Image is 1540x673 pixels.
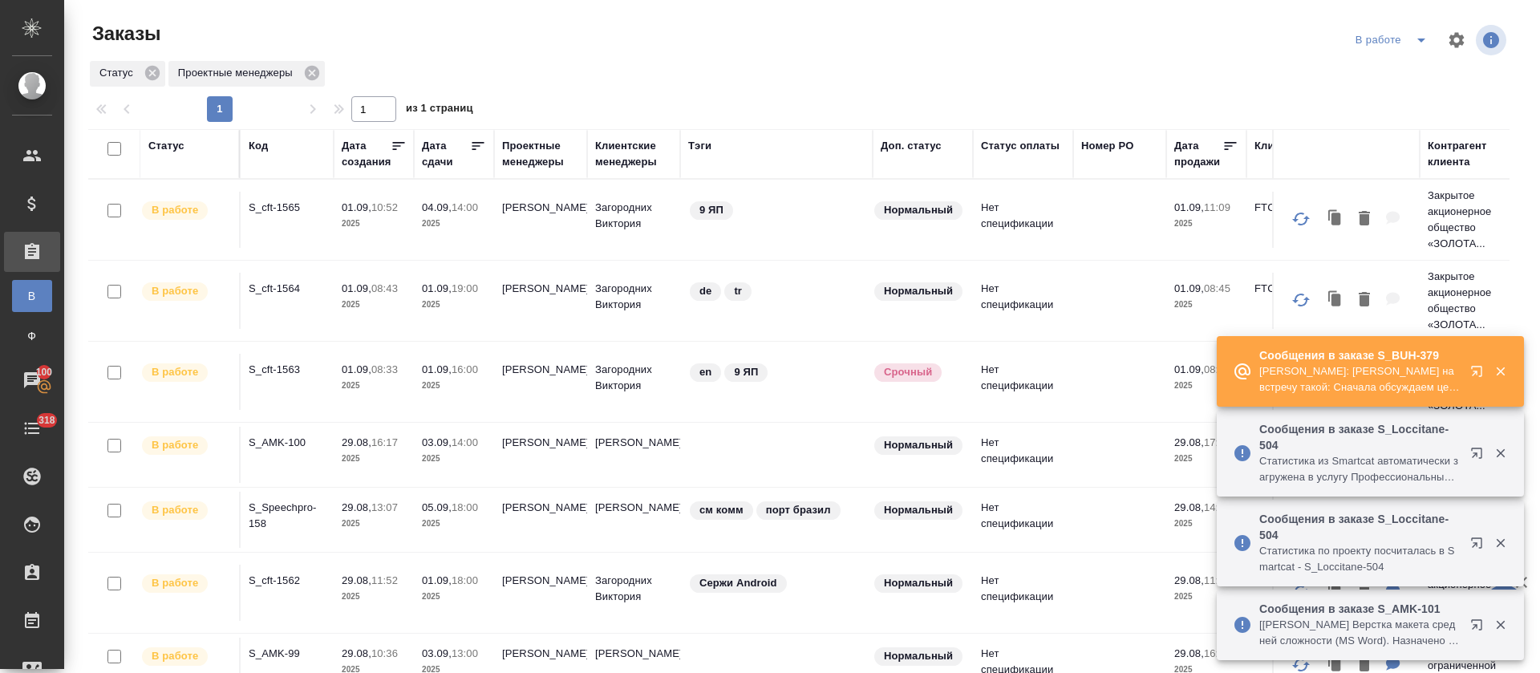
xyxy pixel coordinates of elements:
[973,354,1073,410] td: Нет спецификации
[1204,501,1230,513] p: 14:52
[1461,355,1499,394] button: Открыть в новой вкладке
[1461,527,1499,566] button: Открыть в новой вкладке
[4,360,60,400] a: 100
[1174,138,1222,170] div: Дата продажи
[249,573,326,589] p: S_cft-1562
[371,647,398,659] p: 10:36
[595,138,672,170] div: Клиентские менеджеры
[973,492,1073,548] td: Нет спецификации
[494,192,587,248] td: [PERSON_NAME]
[422,589,486,605] p: 2025
[884,437,953,453] p: Нормальный
[1174,378,1238,394] p: 2025
[342,501,371,513] p: 29.08,
[1437,21,1476,59] span: Настроить таблицу
[884,575,953,591] p: Нормальный
[1461,609,1499,647] button: Открыть в новой вкладке
[371,436,398,448] p: 16:17
[140,200,231,221] div: Выставляет ПМ после принятия заказа от КМа
[140,362,231,383] div: Выставляет ПМ после принятия заказа от КМа
[12,280,52,312] a: В
[587,192,680,248] td: Загородних Виктория
[873,281,965,302] div: Статус по умолчанию для стандартных заказов
[152,575,198,591] p: В работе
[1428,138,1505,170] div: Контрагент клиента
[249,646,326,662] p: S_AMK-99
[1282,281,1320,319] button: Обновить
[1174,589,1238,605] p: 2025
[1484,364,1517,379] button: Закрыть
[699,575,777,591] p: Сержи Android
[688,281,865,302] div: de, tr
[371,201,398,213] p: 10:52
[90,61,165,87] div: Статус
[140,500,231,521] div: Выставляет ПМ после принятия заказа от КМа
[766,502,831,518] p: порт бразил
[342,647,371,659] p: 29.08,
[699,283,711,299] p: de
[342,138,391,170] div: Дата создания
[342,201,371,213] p: 01.09,
[1428,188,1505,252] p: Закрытое акционерное общество «ЗОЛОТА...
[20,288,44,304] span: В
[1174,501,1204,513] p: 29.08,
[88,21,160,47] span: Заказы
[371,363,398,375] p: 08:33
[688,138,711,154] div: Тэги
[1259,543,1460,575] p: Cтатистика по проекту посчиталась в Smartcat - S_Loccitane-504
[152,437,198,453] p: В работе
[342,589,406,605] p: 2025
[734,364,758,380] p: 9 ЯП
[20,328,44,344] span: Ф
[371,501,398,513] p: 13:07
[873,200,965,221] div: Статус по умолчанию для стандартных заказов
[249,281,326,297] p: S_cft-1564
[249,138,268,154] div: Код
[342,297,406,313] p: 2025
[688,362,865,383] div: en, 9 ЯП
[1174,216,1238,232] p: 2025
[1174,201,1204,213] p: 01.09,
[587,565,680,621] td: Загородних Виктория
[1254,281,1331,297] p: FTC
[452,574,478,586] p: 18:00
[1204,436,1230,448] p: 17:46
[873,646,965,667] div: Статус по умолчанию для стандартных заказов
[371,574,398,586] p: 11:52
[342,574,371,586] p: 29.08,
[168,61,325,87] div: Проектные менеджеры
[1259,421,1460,453] p: Сообщения в заказе S_Loccitane-504
[422,363,452,375] p: 01.09,
[873,573,965,594] div: Статус по умолчанию для стандартных заказов
[1259,601,1460,617] p: Сообщения в заказе S_AMK-101
[12,320,52,352] a: Ф
[973,427,1073,483] td: Нет спецификации
[422,451,486,467] p: 2025
[1174,647,1204,659] p: 29.08,
[587,427,680,483] td: [PERSON_NAME]
[587,492,680,548] td: [PERSON_NAME]
[494,427,587,483] td: [PERSON_NAME]
[1174,297,1238,313] p: 2025
[1461,437,1499,476] button: Открыть в новой вкладке
[1320,284,1351,317] button: Клонировать
[494,565,587,621] td: [PERSON_NAME]
[422,216,486,232] p: 2025
[1174,436,1204,448] p: 29.08,
[452,436,478,448] p: 14:00
[342,451,406,467] p: 2025
[1352,27,1437,53] div: split button
[884,364,932,380] p: Срочный
[884,202,953,218] p: Нормальный
[502,138,579,170] div: Проектные менеджеры
[148,138,184,154] div: Статус
[873,500,965,521] div: Статус по умолчанию для стандартных заказов
[1320,203,1351,236] button: Клонировать
[1351,203,1378,236] button: Удалить
[140,646,231,667] div: Выставляет ПМ после принятия заказа от КМа
[422,501,452,513] p: 05.09,
[342,436,371,448] p: 29.08,
[494,273,587,329] td: [PERSON_NAME]
[1174,282,1204,294] p: 01.09,
[29,412,65,428] span: 318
